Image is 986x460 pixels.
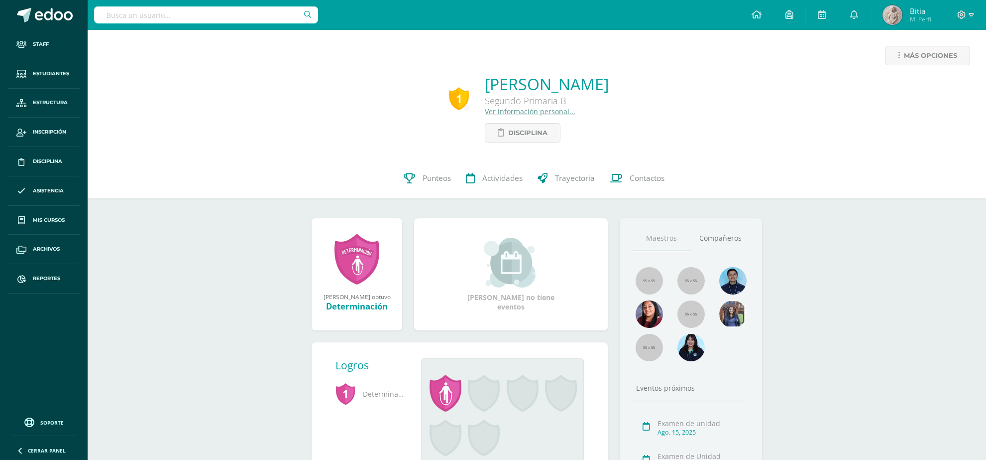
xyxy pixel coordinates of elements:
span: Staff [33,40,49,48]
span: Archivos [33,245,60,253]
a: Estructura [8,89,80,118]
img: d19080f2c8c7820594ba88805777092c.png [677,334,705,361]
span: Actividades [482,173,523,183]
span: Mis cursos [33,216,65,224]
a: Mis cursos [8,206,80,235]
a: Maestros [632,226,691,251]
a: Más opciones [885,46,970,65]
span: Disciplina [508,124,548,142]
div: Ago. 15, 2025 [657,428,747,437]
a: Estudiantes [8,59,80,89]
a: Compañeros [691,226,750,251]
img: 0721312b14301b3cebe5de6252ad211a.png [882,5,902,25]
a: Disciplina [485,123,560,143]
div: 1 [449,87,469,110]
a: Soporte [12,415,76,429]
span: Contactos [630,173,664,183]
img: 55x55 [636,334,663,361]
a: Disciplina [8,147,80,176]
span: Disciplina [33,157,62,165]
span: Reportes [33,275,60,283]
div: Segundo Primaria B [485,95,609,107]
img: 55x55 [677,301,705,328]
a: Archivos [8,235,80,264]
span: Mi Perfil [910,15,933,23]
div: [PERSON_NAME] obtuvo [322,293,392,301]
div: Examen de unidad [657,419,747,428]
img: 8f174f9ec83d682dfb8124fd4ef1c5f7.png [719,267,747,295]
span: Soporte [40,419,64,426]
span: Trayectoria [555,173,595,183]
img: event_small.png [484,238,538,288]
div: Eventos próximos [632,383,750,393]
a: Reportes [8,264,80,294]
a: Asistencia [8,176,80,206]
span: 1 [335,382,355,405]
a: Contactos [602,158,672,198]
a: Actividades [458,158,530,198]
a: Trayectoria [530,158,602,198]
span: Cerrar panel [28,447,66,454]
div: Determinación [322,301,392,312]
span: Más opciones [904,46,957,65]
div: Logros [335,358,413,372]
img: 55x55 [636,267,663,295]
a: Inscripción [8,118,80,147]
img: 793c0cca7fcd018feab202218d1df9f6.png [636,301,663,328]
input: Busca un usuario... [94,6,318,23]
span: Punteos [423,173,451,183]
span: Estructura [33,99,68,107]
a: Punteos [396,158,458,198]
a: Ver información personal... [485,107,575,116]
span: Inscripción [33,128,66,136]
span: Estudiantes [33,70,69,78]
span: Determinación [335,380,405,408]
img: 55x55 [677,267,705,295]
a: Staff [8,30,80,59]
div: [PERSON_NAME] no tiene eventos [461,238,561,311]
span: Asistencia [33,187,64,195]
span: Bitia [910,6,933,16]
a: [PERSON_NAME] [485,73,609,95]
img: 5f16eb7d28f7abac0ce748f7edbc0842.png [719,301,747,328]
